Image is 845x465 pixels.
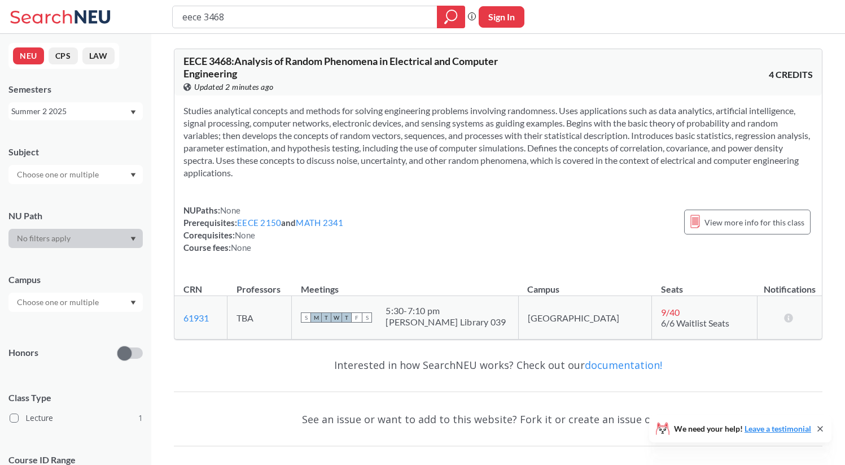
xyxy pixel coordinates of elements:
[674,425,811,433] span: We need your help!
[8,346,38,359] p: Honors
[8,83,143,95] div: Semesters
[301,312,311,323] span: S
[181,7,429,27] input: Class, professor, course number, "phrase"
[13,47,44,64] button: NEU
[49,47,78,64] button: CPS
[8,293,143,312] div: Dropdown arrow
[352,312,362,323] span: F
[130,301,136,305] svg: Dropdown arrow
[704,215,804,229] span: View more info for this class
[183,204,344,254] div: NUPaths: Prerequisites: and Corequisites: Course fees:
[585,358,662,372] a: documentation!
[11,168,106,181] input: Choose one or multiple
[8,210,143,222] div: NU Path
[652,272,758,296] th: Seats
[174,403,822,436] div: See an issue or want to add to this website? Fork it or create an issue on .
[8,273,143,286] div: Campus
[235,230,255,240] span: None
[745,424,811,433] a: Leave a testimonial
[8,229,143,248] div: Dropdown arrow
[183,55,498,80] span: EECE 3468 : Analysis of Random Phenomena in Electrical and Computer Engineering
[8,165,143,184] div: Dropdown arrow
[237,218,281,228] a: EECE 2150
[138,412,143,424] span: 1
[220,205,240,215] span: None
[183,283,202,295] div: CRN
[227,296,292,340] td: TBA
[174,349,822,381] div: Interested in how SearchNEU works? Check out our
[130,237,136,241] svg: Dropdown arrow
[231,242,251,253] span: None
[11,295,106,309] input: Choose one or multiple
[362,312,372,323] span: S
[769,68,813,81] span: 4 CREDITS
[296,218,343,228] a: MATH 2341
[331,312,341,323] span: W
[8,146,143,158] div: Subject
[757,272,822,296] th: Notifications
[130,110,136,115] svg: Dropdown arrow
[11,105,129,118] div: Summer 2 2025
[10,411,143,425] label: Lecture
[82,47,115,64] button: LAW
[661,318,729,328] span: 6/6 Waitlist Seats
[8,392,143,404] span: Class Type
[479,6,524,28] button: Sign In
[341,312,352,323] span: T
[8,102,143,120] div: Summer 2 2025Dropdown arrow
[311,312,321,323] span: M
[518,296,651,340] td: [GEOGRAPHIC_DATA]
[518,272,651,296] th: Campus
[321,312,331,323] span: T
[657,412,692,426] a: GitHub
[437,6,465,28] div: magnifying glass
[444,9,458,25] svg: magnifying glass
[386,305,506,316] div: 5:30 - 7:10 pm
[183,105,813,179] section: Studies analytical concepts and methods for solving engineering problems involving randomness. Us...
[292,272,518,296] th: Meetings
[386,316,506,328] div: [PERSON_NAME] Library 039
[130,173,136,177] svg: Dropdown arrow
[661,307,680,318] span: 9 / 40
[183,312,209,323] a: 61931
[194,81,274,93] span: Updated 2 minutes ago
[227,272,292,296] th: Professors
